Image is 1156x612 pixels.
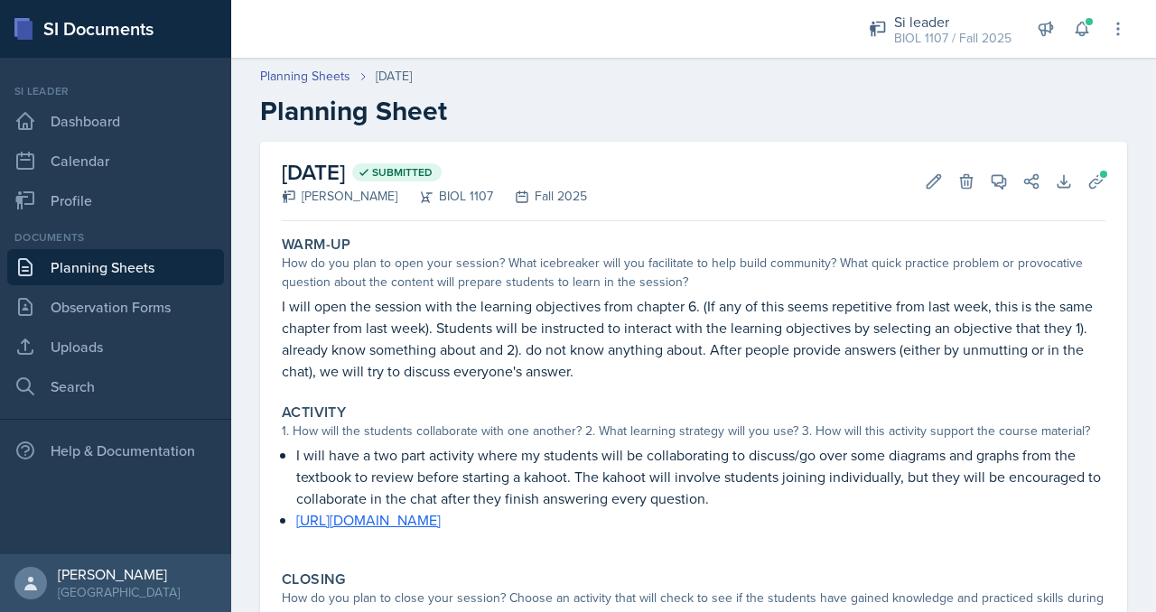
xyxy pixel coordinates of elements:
[7,229,224,246] div: Documents
[7,329,224,365] a: Uploads
[894,29,1011,48] div: BIOL 1107 / Fall 2025
[282,187,397,206] div: [PERSON_NAME]
[372,165,433,180] span: Submitted
[282,403,346,422] label: Activity
[58,583,180,601] div: [GEOGRAPHIC_DATA]
[282,254,1105,292] div: How do you plan to open your session? What icebreaker will you facilitate to help build community...
[282,236,351,254] label: Warm-Up
[7,368,224,404] a: Search
[296,509,1105,531] p: ​
[493,187,587,206] div: Fall 2025
[894,11,1011,32] div: Si leader
[296,510,441,530] a: [URL][DOMAIN_NAME]
[296,444,1105,509] p: I will have a two part activity where my students will be collaborating to discuss/go over some d...
[7,103,224,139] a: Dashboard
[260,67,350,86] a: Planning Sheets
[7,143,224,179] a: Calendar
[282,570,346,589] label: Closing
[7,83,224,99] div: Si leader
[376,67,412,86] div: [DATE]
[58,565,180,583] div: [PERSON_NAME]
[260,95,1127,127] h2: Planning Sheet
[282,295,1105,382] p: I will open the session with the learning objectives from chapter 6. (If any of this seems repeti...
[397,187,493,206] div: BIOL 1107
[7,289,224,325] a: Observation Forms
[7,432,224,468] div: Help & Documentation
[282,422,1105,440] div: 1. How will the students collaborate with one another? 2. What learning strategy will you use? 3....
[282,156,587,189] h2: [DATE]
[7,182,224,218] a: Profile
[7,249,224,285] a: Planning Sheets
